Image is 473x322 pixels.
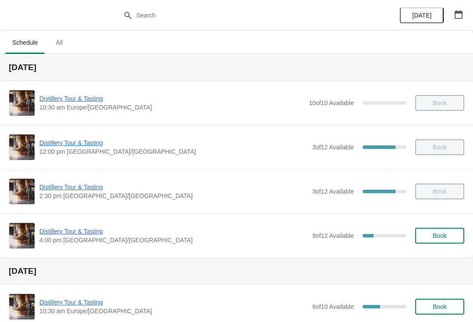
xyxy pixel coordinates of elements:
[9,267,464,276] h2: [DATE]
[39,227,308,236] span: Distillery Tour & Tasting
[415,228,464,244] button: Book
[433,232,447,239] span: Book
[433,303,447,310] span: Book
[39,103,304,112] span: 10:30 am Europe/[GEOGRAPHIC_DATA]
[9,134,35,160] img: Distillery Tour & Tasting | | 12:00 pm Europe/London
[312,188,354,195] span: 3 of 12 Available
[39,236,308,244] span: 4:00 pm [GEOGRAPHIC_DATA]/[GEOGRAPHIC_DATA]
[312,144,354,151] span: 3 of 12 Available
[9,63,464,72] h2: [DATE]
[136,7,355,23] input: Search
[9,294,35,319] img: Distillery Tour & Tasting | | 10:30 am Europe/London
[400,7,444,23] button: [DATE]
[309,99,354,106] span: 10 of 10 Available
[39,138,308,147] span: Distillery Tour & Tasting
[39,298,308,307] span: Distillery Tour & Tasting
[415,299,464,315] button: Book
[9,179,35,204] img: Distillery Tour & Tasting | | 2:30 pm Europe/London
[9,90,35,116] img: Distillery Tour & Tasting | | 10:30 am Europe/London
[39,94,304,103] span: Distillery Tour & Tasting
[39,147,308,156] span: 12:00 pm [GEOGRAPHIC_DATA]/[GEOGRAPHIC_DATA]
[312,303,354,310] span: 6 of 10 Available
[312,232,354,239] span: 9 of 12 Available
[412,12,431,19] span: [DATE]
[5,35,45,50] span: Schedule
[39,191,308,200] span: 2:30 pm [GEOGRAPHIC_DATA]/[GEOGRAPHIC_DATA]
[48,35,70,50] span: All
[9,223,35,248] img: Distillery Tour & Tasting | | 4:00 pm Europe/London
[39,307,308,315] span: 10:30 am Europe/[GEOGRAPHIC_DATA]
[39,183,308,191] span: Distillery Tour & Tasting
